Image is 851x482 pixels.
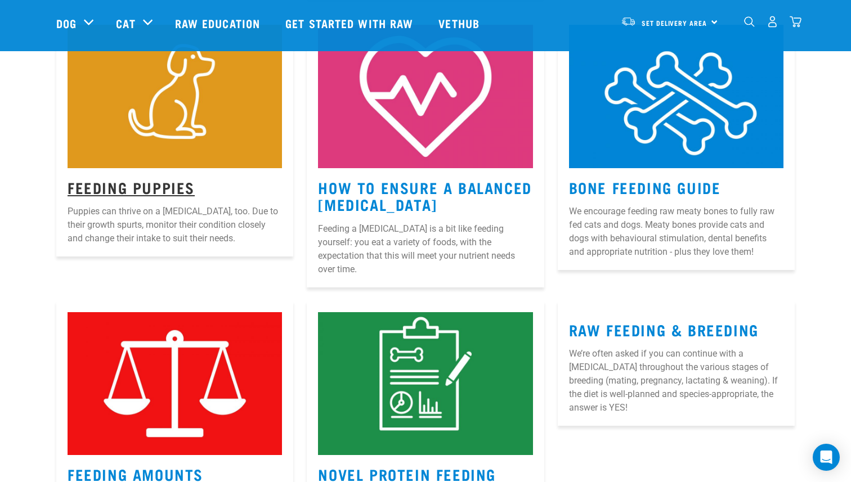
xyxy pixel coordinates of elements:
a: Get started with Raw [274,1,427,46]
a: Dog [56,15,77,31]
a: How to Ensure a Balanced [MEDICAL_DATA] [318,183,531,209]
p: We encourage feeding raw meaty bones to fully raw fed cats and dogs. Meaty bones provide cats and... [569,205,783,259]
img: user.png [767,16,778,28]
img: home-icon@2x.png [790,16,801,28]
img: van-moving.png [621,16,636,26]
p: Puppies can thrive on a [MEDICAL_DATA], too. Due to their growth spurts, monitor their condition ... [68,205,282,245]
a: Feeding Puppies [68,183,195,191]
img: Instagram_Core-Brand_Wildly-Good-Nutrition-3.jpg [68,312,282,455]
a: Bone Feeding Guide [569,183,721,191]
a: Raw Feeding & Breeding [569,325,759,334]
img: Instagram_Core-Brand_Wildly-Good-Nutrition-12.jpg [318,312,532,455]
a: Raw Education [164,1,274,46]
img: home-icon-1@2x.png [744,16,755,27]
a: Feeding Amounts [68,470,203,478]
a: Cat [116,15,135,31]
span: Set Delivery Area [642,21,707,25]
img: 6.jpg [569,25,783,168]
p: We’re often asked if you can continue with a [MEDICAL_DATA] throughout the various stages of bree... [569,347,783,415]
a: Vethub [427,1,494,46]
img: Puppy-Icon.jpg [68,25,282,168]
div: Open Intercom Messenger [813,444,840,471]
img: 5.jpg [318,25,532,168]
p: Feeding a [MEDICAL_DATA] is a bit like feeding yourself: you eat a variety of foods, with the exp... [318,222,532,276]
